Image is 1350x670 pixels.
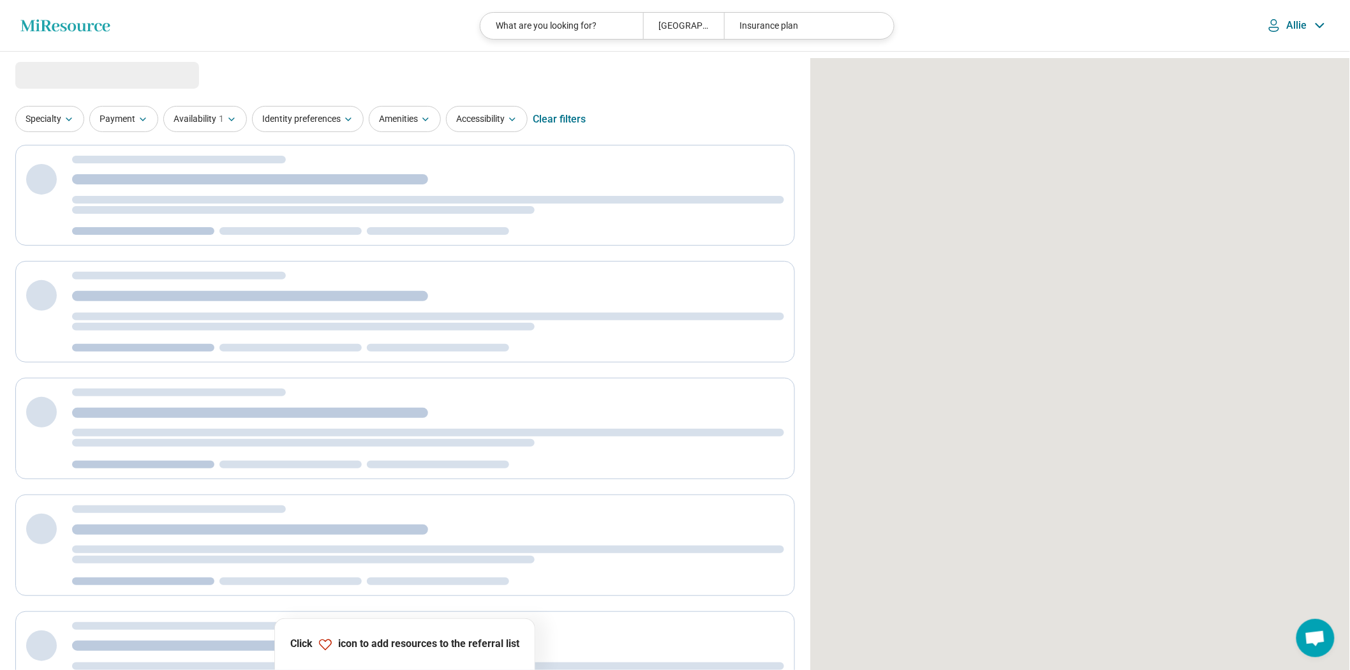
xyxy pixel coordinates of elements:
[446,106,528,132] button: Accessibility
[533,104,586,135] div: Clear filters
[252,106,364,132] button: Identity preferences
[163,106,247,132] button: Availability1
[15,62,122,87] span: Loading...
[89,106,158,132] button: Payment
[219,112,224,126] span: 1
[1287,19,1308,32] p: Allie
[290,637,519,652] p: Click icon to add resources to the referral list
[480,13,642,39] div: What are you looking for?
[643,13,724,39] div: [GEOGRAPHIC_DATA], [GEOGRAPHIC_DATA]
[15,106,84,132] button: Specialty
[724,13,886,39] div: Insurance plan
[1296,619,1335,657] a: Open chat
[369,106,441,132] button: Amenities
